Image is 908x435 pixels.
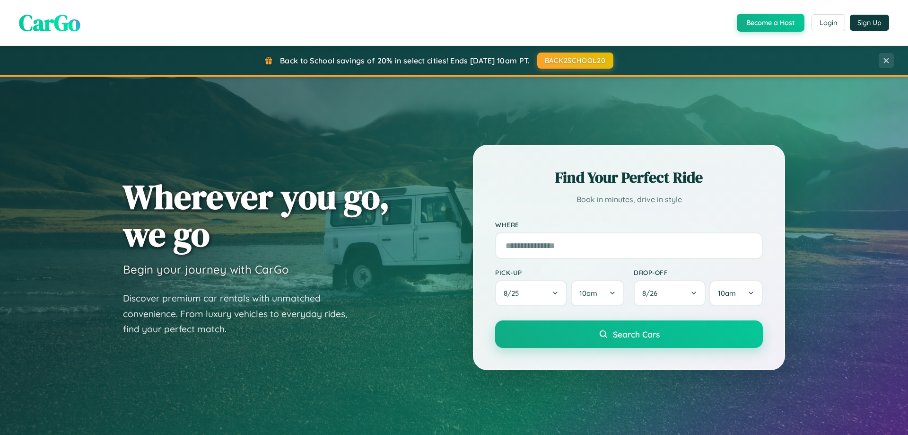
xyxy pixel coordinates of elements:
h2: Find Your Perfect Ride [495,167,763,188]
h3: Begin your journey with CarGo [123,262,289,276]
button: Sign Up [850,15,889,31]
button: Search Cars [495,320,763,348]
button: 8/25 [495,280,567,306]
button: Login [812,14,845,31]
span: Search Cars [613,329,660,339]
span: 10am [718,289,736,298]
button: 10am [571,280,624,306]
p: Discover premium car rentals with unmatched convenience. From luxury vehicles to everyday rides, ... [123,291,359,337]
span: 8 / 25 [504,289,524,298]
label: Where [495,221,763,229]
button: BACK2SCHOOL20 [537,53,613,69]
span: Back to School savings of 20% in select cities! Ends [DATE] 10am PT. [280,56,530,65]
button: Become a Host [737,14,804,32]
p: Book in minutes, drive in style [495,193,763,206]
span: 10am [579,289,597,298]
label: Drop-off [634,268,763,276]
span: 8 / 26 [642,289,662,298]
button: 10am [709,280,763,306]
span: CarGo [19,7,80,38]
h1: Wherever you go, we go [123,178,390,253]
button: 8/26 [634,280,706,306]
label: Pick-up [495,268,624,276]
